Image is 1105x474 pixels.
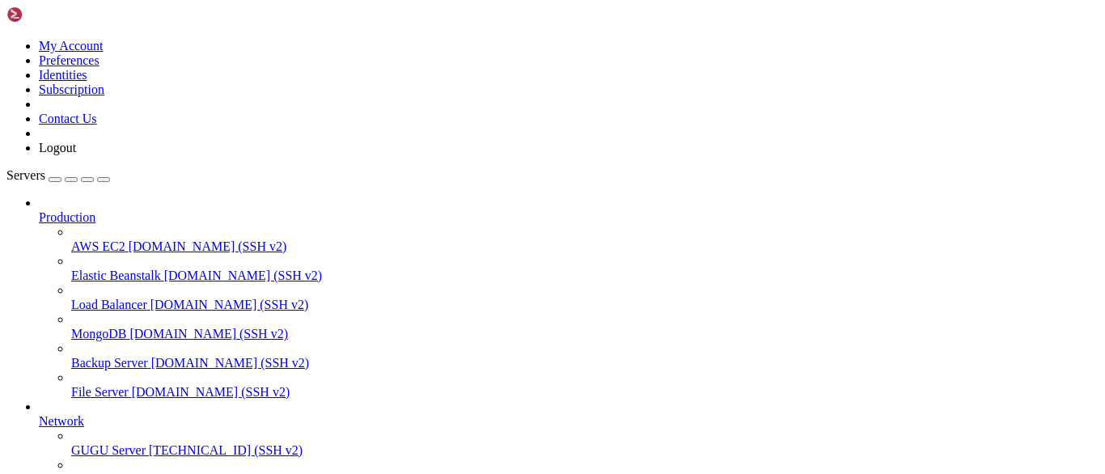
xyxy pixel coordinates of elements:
[6,168,110,182] a: Servers
[71,225,1099,254] li: AWS EC2 [DOMAIN_NAME] (SSH v2)
[71,269,161,282] span: Elastic Beanstalk
[71,385,1099,400] a: File Server [DOMAIN_NAME] (SSH v2)
[132,385,290,399] span: [DOMAIN_NAME] (SSH v2)
[71,429,1099,458] li: GUGU Server [TECHNICAL_ID] (SSH v2)
[39,414,1099,429] a: Network
[164,269,323,282] span: [DOMAIN_NAME] (SSH v2)
[39,414,84,428] span: Network
[71,239,1099,254] a: AWS EC2 [DOMAIN_NAME] (SSH v2)
[129,327,288,341] span: [DOMAIN_NAME] (SSH v2)
[71,341,1099,370] li: Backup Server [DOMAIN_NAME] (SSH v2)
[149,443,303,457] span: [TECHNICAL_ID] (SSH v2)
[71,312,1099,341] li: MongoDB [DOMAIN_NAME] (SSH v2)
[71,370,1099,400] li: File Server [DOMAIN_NAME] (SSH v2)
[71,298,1099,312] a: Load Balancer [DOMAIN_NAME] (SSH v2)
[71,327,1099,341] a: MongoDB [DOMAIN_NAME] (SSH v2)
[39,210,1099,225] a: Production
[71,327,126,341] span: MongoDB
[71,356,148,370] span: Backup Server
[71,269,1099,283] a: Elastic Beanstalk [DOMAIN_NAME] (SSH v2)
[6,6,99,23] img: Shellngn
[71,385,129,399] span: File Server
[71,283,1099,312] li: Load Balancer [DOMAIN_NAME] (SSH v2)
[71,298,147,311] span: Load Balancer
[71,239,125,253] span: AWS EC2
[71,443,146,457] span: GUGU Server
[39,39,104,53] a: My Account
[151,356,310,370] span: [DOMAIN_NAME] (SSH v2)
[71,254,1099,283] li: Elastic Beanstalk [DOMAIN_NAME] (SSH v2)
[129,239,287,253] span: [DOMAIN_NAME] (SSH v2)
[39,196,1099,400] li: Production
[71,356,1099,370] a: Backup Server [DOMAIN_NAME] (SSH v2)
[39,210,95,224] span: Production
[6,168,45,182] span: Servers
[39,83,104,96] a: Subscription
[71,443,1099,458] a: GUGU Server [TECHNICAL_ID] (SSH v2)
[39,53,99,67] a: Preferences
[39,141,76,154] a: Logout
[150,298,309,311] span: [DOMAIN_NAME] (SSH v2)
[39,112,97,125] a: Contact Us
[39,68,87,82] a: Identities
